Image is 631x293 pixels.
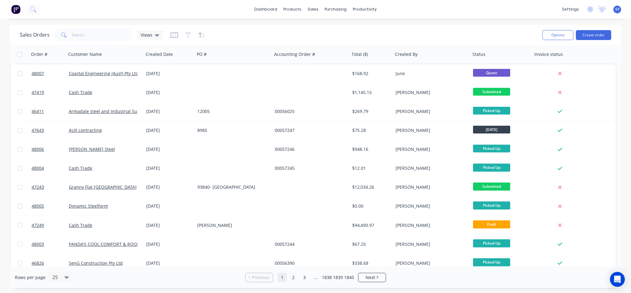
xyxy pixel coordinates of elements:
span: Next [366,274,375,281]
span: Draft [473,220,510,228]
div: PO # [197,51,207,57]
span: 48003 [32,241,44,247]
div: Status [472,51,485,57]
a: 47249 [32,216,69,235]
a: Page 1 is your current page [278,273,287,282]
span: Picked Up [473,164,510,171]
span: 47643 [32,127,44,133]
div: [PERSON_NAME] [396,184,464,190]
span: Picked Up [473,201,510,209]
div: 00057244 [275,241,344,247]
a: PANDA'S COOL COMFORT & ROOF MASTERS PTY LTD [69,241,177,247]
span: 48004 [32,165,44,171]
div: [DATE] [146,146,192,152]
span: 48006 [32,146,44,152]
a: dashboard [251,5,280,14]
div: [DATE] [146,241,192,247]
a: Coastal Engineering (Aust) Pty Ltd [69,70,138,76]
div: [PERSON_NAME] [396,260,464,266]
div: Accounting Order # [274,51,315,57]
a: 47643 [32,121,69,140]
div: 00057246 [275,146,344,152]
div: [PERSON_NAME] [396,165,464,171]
a: Page 3 [300,273,309,282]
div: [PERSON_NAME] [396,203,464,209]
span: Previous [252,274,269,281]
span: 46411 [32,108,44,115]
span: Picked Up [473,258,510,266]
div: [PERSON_NAME] [197,222,266,228]
div: $948.16 [352,146,389,152]
a: Cash Trade [69,89,92,95]
a: 48006 [32,140,69,159]
div: purchasing [322,5,350,14]
div: Customer Name [68,51,102,57]
div: Open Intercom Messenger [610,272,625,287]
div: Total ($) [352,51,368,57]
div: productivity [350,5,380,14]
div: [DATE] [146,165,192,171]
div: [DATE] [146,260,192,266]
span: SY [615,7,620,12]
div: 00057247 [275,127,344,133]
a: 48004 [32,159,69,178]
a: Page 1838 [322,273,331,282]
div: 00056025 [275,108,344,115]
span: 47249 [32,222,44,228]
div: [PERSON_NAME] [396,89,464,96]
div: Order # [31,51,47,57]
a: AUX contracting [69,127,102,133]
div: $338.68 [352,260,389,266]
span: 47419 [32,89,44,96]
div: 8985 [197,127,266,133]
a: Armadale steel and Industrial Supplies [69,108,150,114]
a: 47243 [32,178,69,196]
div: [DATE] [146,70,192,77]
span: Views [141,32,152,38]
div: Created Date [146,51,173,57]
a: 47419 [32,83,69,102]
span: 46826 [32,260,44,266]
div: 12005 [197,108,266,115]
a: 46826 [32,254,69,273]
div: settings [559,5,582,14]
div: [PERSON_NAME] [396,108,464,115]
div: [DATE] [146,222,192,228]
span: Submitted [473,88,510,96]
a: 48005 [32,197,69,215]
span: [DATE] [473,126,510,133]
ul: Pagination [243,273,388,282]
div: [DATE] [146,203,192,209]
div: sales [305,5,322,14]
div: June [396,70,464,77]
div: 93840- [GEOGRAPHIC_DATA] [197,184,266,190]
a: Dynamic Steelform [69,203,108,209]
span: Quote [473,69,510,77]
div: 00057245 [275,165,344,171]
input: Search... [72,29,132,41]
div: $168.92 [352,70,389,77]
span: Picked Up [473,239,510,247]
a: Page 2 [289,273,298,282]
div: Invoice status [534,51,563,57]
span: Picked Up [473,107,510,115]
img: Factory [11,5,20,14]
div: $67.25 [352,241,389,247]
a: SenG Construction Pty Ltd [69,260,123,266]
a: Granny Flat [GEOGRAPHIC_DATA] [69,184,137,190]
div: [PERSON_NAME] [396,127,464,133]
span: Submitted [473,183,510,190]
a: Cash Trade [69,165,92,171]
div: $1,145.15 [352,89,389,96]
a: Page 1840 [344,273,354,282]
div: [DATE] [146,89,192,96]
a: 46411 [32,102,69,121]
div: $269.79 [352,108,389,115]
a: Previous page [246,274,273,281]
a: Page 1839 [333,273,343,282]
h1: Sales Orders [20,32,50,38]
span: 47243 [32,184,44,190]
span: Picked Up [473,145,510,152]
div: Created By [395,51,418,57]
div: [PERSON_NAME] [396,222,464,228]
